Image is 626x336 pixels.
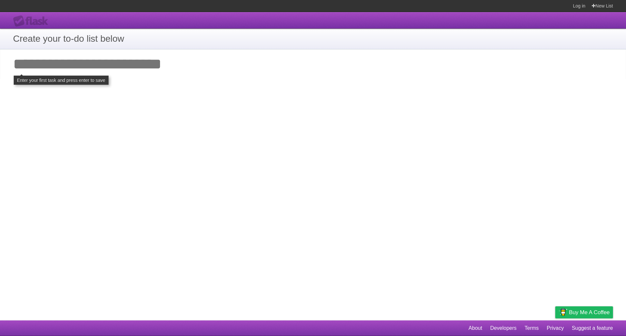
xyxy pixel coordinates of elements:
a: About [469,322,482,334]
h1: Create your to-do list below [13,32,613,46]
a: Privacy [547,322,564,334]
a: Developers [490,322,516,334]
img: Buy me a coffee [559,307,567,318]
a: Terms [525,322,539,334]
div: Flask [13,15,52,27]
span: Buy me a coffee [569,307,610,318]
a: Buy me a coffee [555,306,613,318]
a: Suggest a feature [572,322,613,334]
